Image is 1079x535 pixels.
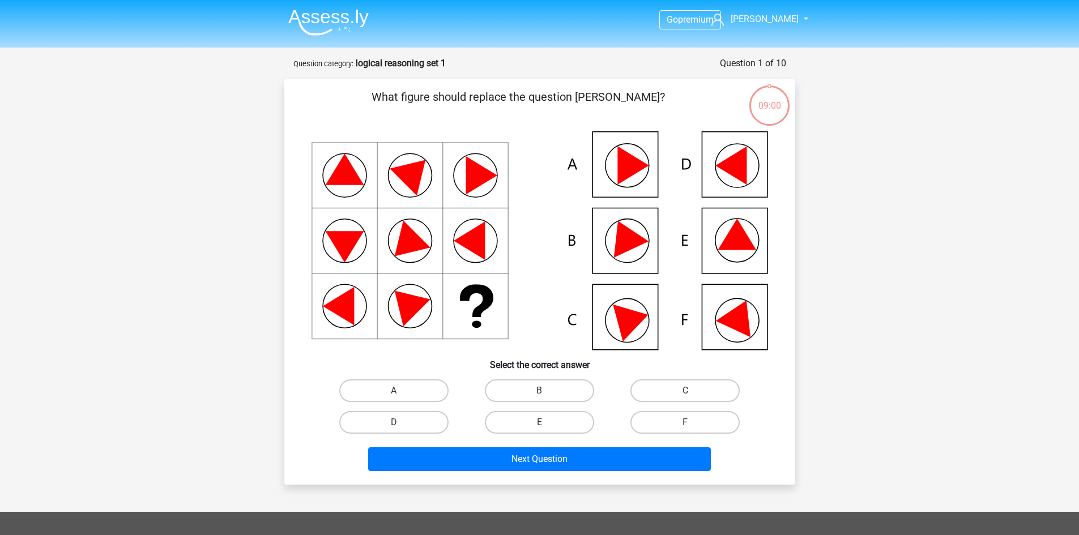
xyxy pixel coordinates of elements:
label: C [630,379,740,402]
a: [PERSON_NAME] [707,12,800,26]
span: premium [678,14,714,25]
h6: Select the correct answer [302,350,777,370]
label: A [339,379,449,402]
label: B [485,379,594,402]
div: Question 1 of 10 [720,57,786,70]
span: Go [667,14,678,25]
label: E [485,411,594,434]
span: [PERSON_NAME] [731,14,799,24]
small: Question category: [293,59,353,68]
a: Gopremium [660,12,720,27]
label: F [630,411,740,434]
button: Next Question [368,447,711,471]
p: What figure should replace the question [PERSON_NAME]? [302,88,735,122]
div: 09:00 [748,84,791,113]
img: Assessly [288,9,369,36]
strong: logical reasoning set 1 [356,58,446,69]
label: D [339,411,449,434]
